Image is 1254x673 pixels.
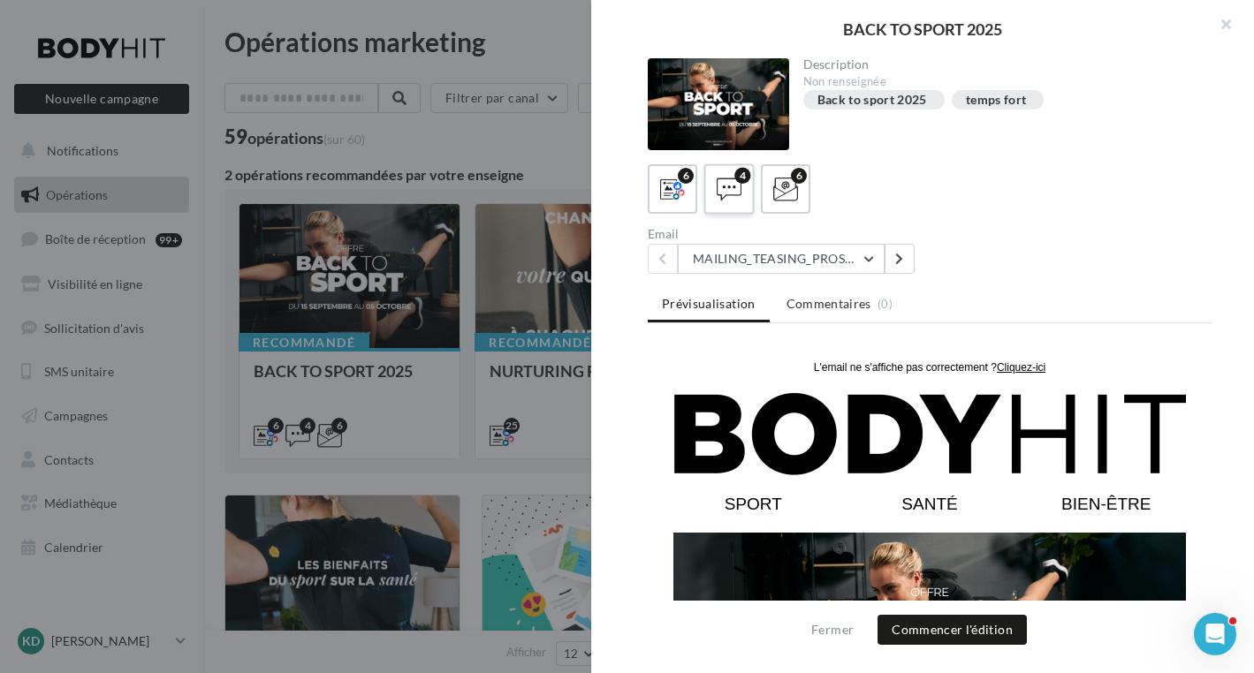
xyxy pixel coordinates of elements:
div: Description [803,58,1198,71]
div: 6 [678,168,694,184]
button: Fermer [804,619,861,640]
img: BAN_MAIL_BTS_V1.jpg [26,181,538,376]
u: Cliquez-ici [349,10,398,22]
span: SPORT [77,143,134,162]
iframe: Intercom live chat [1194,613,1236,655]
span: BIEN-ÊTRE [414,143,503,162]
div: Email [648,228,923,240]
a: Cliquez-ici [349,9,398,22]
button: MAILING_TEASING_PROSPECTS/ANCIENSCLIENTS [678,244,885,274]
span: Commentaires [787,295,871,313]
div: BACK TO SPORT 2025 [619,21,1226,37]
div: 4 [734,168,750,184]
span: SANTÉ [254,143,309,162]
div: 6 [791,168,807,184]
div: Back to sport 2025 [817,94,927,107]
span: L'email ne s'affiche pas correctement ? [166,10,349,22]
span: (0) [878,297,893,311]
button: Commencer l'édition [878,615,1027,645]
div: temps fort [966,94,1027,107]
img: Logo_Body_Hit_Seul_BLACK.png [26,41,538,125]
div: Non renseignée [803,74,1198,90]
